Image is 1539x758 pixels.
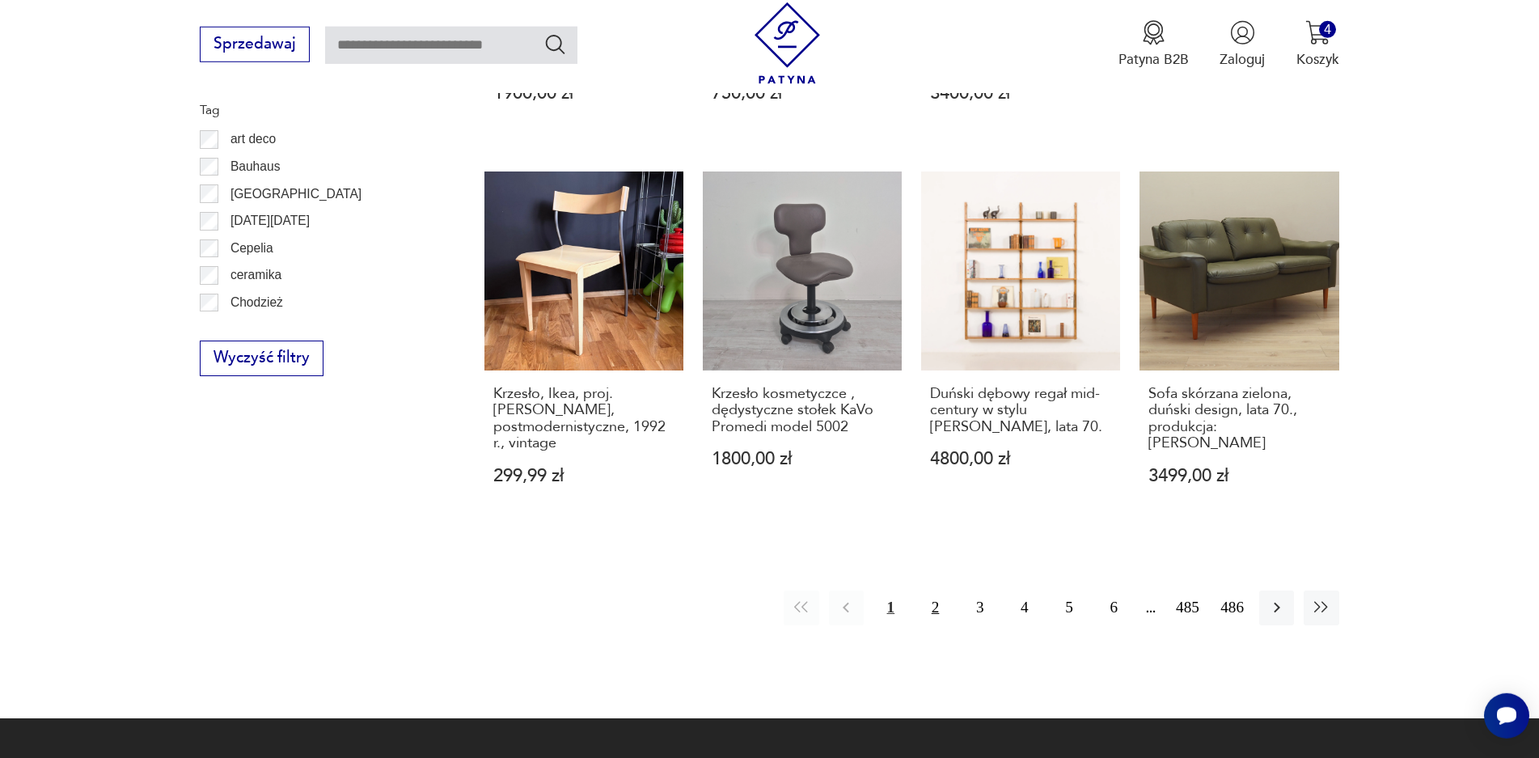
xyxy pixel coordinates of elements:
p: 4800,00 zł [930,451,1112,468]
h3: Sofa skórzana zielona, duński design, lata 70., produkcja: [PERSON_NAME] [1148,386,1330,452]
p: Chodzież [230,292,283,313]
button: 485 [1170,591,1205,625]
a: Sprzedawaj [200,39,309,52]
h3: Duński dębowy regał mid-century w stylu [PERSON_NAME], lata 70. [930,386,1112,435]
p: Ćmielów [230,319,279,340]
img: Ikonka użytkownika [1230,20,1255,45]
button: Patyna B2B [1118,20,1189,69]
button: 4 [1007,591,1042,625]
img: Patyna - sklep z meblami i dekoracjami vintage [746,2,828,84]
p: Cepelia [230,238,273,259]
button: 2 [918,591,953,625]
p: Tag [200,100,438,121]
p: Bauhaus [230,156,281,177]
p: art deco [230,129,276,150]
button: Zaloguj [1220,20,1265,69]
p: 750,00 zł [712,85,894,102]
p: Zaloguj [1220,50,1265,69]
button: 6 [1097,591,1131,625]
p: ceramika [230,265,281,286]
a: Duński dębowy regał mid-century w stylu Poula Cadoviusa, lata 70.Duński dębowy regał mid-century ... [921,172,1120,523]
p: Koszyk [1296,50,1339,69]
h3: Krzesło, Ikea, proj. [PERSON_NAME], postmodernistyczne, 1992 r., vintage [493,386,675,452]
h3: Krzesło kosmetyczce , dędystyczne stołek KaVo Promedi model 5002 [712,386,894,435]
p: Patyna B2B [1118,50,1189,69]
button: 4Koszyk [1296,20,1339,69]
button: 486 [1215,591,1249,625]
a: Krzesło kosmetyczce , dędystyczne stołek KaVo Promedi model 5002Krzesło kosmetyczce , dędystyczne... [703,172,902,523]
img: Ikona koszyka [1305,20,1330,45]
button: Szukaj [543,32,567,56]
button: 1 [873,591,908,625]
p: 299,99 zł [493,468,675,485]
img: Ikona medalu [1141,20,1166,45]
a: Sofa skórzana zielona, duński design, lata 70., produkcja: DaniaSofa skórzana zielona, duński des... [1139,172,1338,523]
p: [GEOGRAPHIC_DATA] [230,184,361,205]
p: 1800,00 zł [712,451,894,468]
a: Krzesło, Ikea, proj. Tina Christensen, postmodernistyczne, 1992 r., vintageKrzesło, Ikea, proj. [... [484,172,683,523]
a: Ikona medaluPatyna B2B [1118,20,1189,69]
p: 1900,00 zł [493,85,675,102]
button: 5 [1052,591,1087,625]
div: 4 [1319,21,1336,38]
button: 3 [962,591,997,625]
p: 3499,00 zł [1148,468,1330,485]
p: 3400,00 zł [930,85,1112,102]
p: [DATE][DATE] [230,210,310,231]
button: Sprzedawaj [200,27,309,62]
iframe: Smartsupp widget button [1484,693,1529,739]
button: Wyczyść filtry [200,341,323,376]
